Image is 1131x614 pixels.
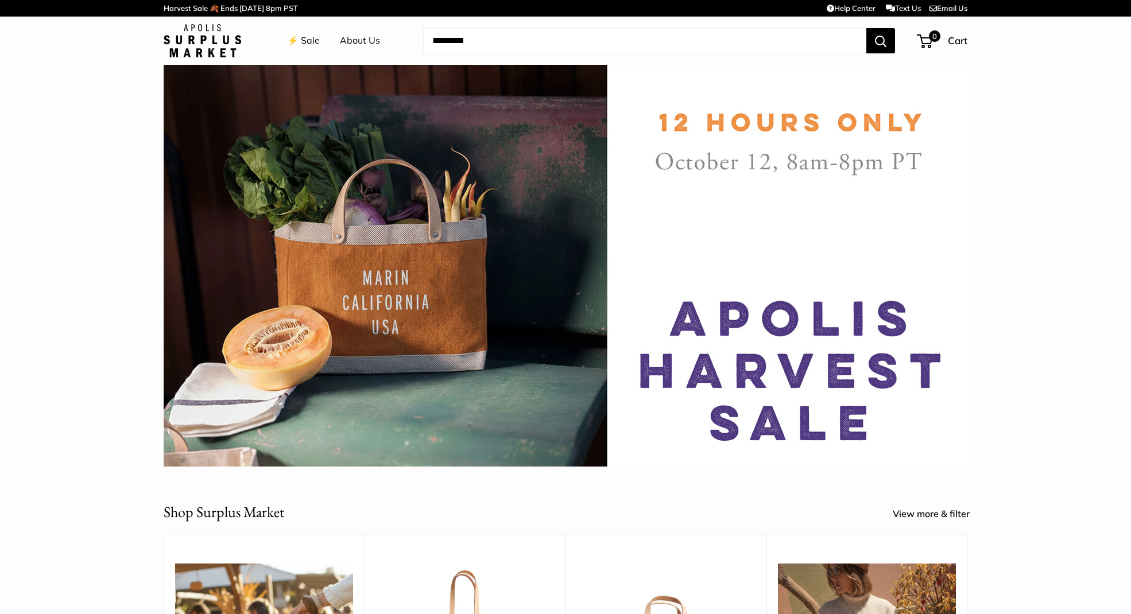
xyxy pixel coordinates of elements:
a: ⚡️ Sale [287,32,320,49]
img: Apolis: Surplus Market [164,24,241,57]
a: Help Center [827,3,876,13]
span: Cart [948,34,967,46]
a: Email Us [929,3,967,13]
a: 0 Cart [918,32,967,50]
a: Text Us [886,3,921,13]
span: 0 [929,30,940,42]
a: About Us [340,32,380,49]
a: View more & filter [893,506,982,523]
h2: Shop Surplus Market [164,501,284,523]
button: Search [866,28,895,53]
input: Search... [423,28,866,53]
